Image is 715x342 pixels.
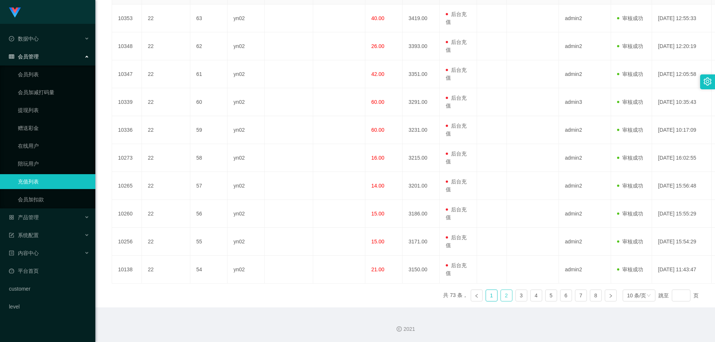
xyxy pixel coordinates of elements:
[652,172,712,200] td: [DATE] 15:56:48
[474,294,479,298] i: 图标: left
[652,200,712,228] td: [DATE] 15:55:29
[112,88,142,116] td: 10339
[403,144,440,172] td: 3215.00
[371,127,384,133] span: 60.00
[446,207,467,220] span: 后台充值
[228,88,265,116] td: yn02
[9,232,39,238] span: 系统配置
[590,290,601,301] a: 8
[605,290,617,301] li: 下一页
[371,15,384,21] span: 40.00
[446,11,467,25] span: 后台充值
[652,256,712,284] td: [DATE] 11:43:47
[617,183,643,189] span: 审核成功
[228,200,265,228] td: yn02
[228,4,265,32] td: yn02
[646,293,651,298] i: 图标: down
[371,155,384,161] span: 16.00
[617,15,643,21] span: 审核成功
[608,294,613,298] i: 图标: right
[443,290,467,301] li: 共 73 条，
[9,214,39,220] span: 产品管理
[617,71,643,77] span: 审核成功
[617,127,643,133] span: 审核成功
[190,200,228,228] td: 56
[9,250,14,256] i: 图标: profile
[617,43,643,49] span: 审核成功
[142,116,190,144] td: 22
[112,228,142,256] td: 10256
[190,144,228,172] td: 58
[190,32,228,60] td: 62
[18,174,89,189] a: 充值列表
[403,200,440,228] td: 3186.00
[652,4,712,32] td: [DATE] 12:55:33
[228,228,265,256] td: yn02
[9,299,89,314] a: level
[515,290,527,301] li: 3
[501,290,512,301] a: 2
[112,200,142,228] td: 10260
[190,172,228,200] td: 57
[190,88,228,116] td: 60
[112,116,142,144] td: 10336
[559,88,611,116] td: admin3
[403,172,440,200] td: 3201.00
[112,60,142,88] td: 10347
[530,290,542,301] li: 4
[371,71,384,77] span: 42.00
[142,60,190,88] td: 22
[9,54,14,59] i: 图标: table
[190,116,228,144] td: 59
[590,290,602,301] li: 8
[559,256,611,284] td: admin2
[371,239,384,244] span: 15.00
[403,60,440,88] td: 3351.00
[446,234,467,248] span: 后台充值
[627,290,646,301] div: 10 条/页
[545,290,557,301] li: 5
[18,156,89,171] a: 陪玩用户
[559,60,611,88] td: admin2
[652,228,712,256] td: [DATE] 15:54:29
[228,60,265,88] td: yn02
[403,4,440,32] td: 3419.00
[559,4,611,32] td: admin2
[652,60,712,88] td: [DATE] 12:05:58
[575,290,587,301] li: 7
[531,290,542,301] a: 4
[228,32,265,60] td: yn02
[397,326,402,332] i: 图标: copyright
[142,4,190,32] td: 22
[446,179,467,192] span: 后台充值
[559,144,611,172] td: admin2
[18,85,89,100] a: 会员加减打码量
[9,36,39,42] span: 数据中心
[142,228,190,256] td: 22
[9,54,39,60] span: 会员管理
[142,200,190,228] td: 22
[617,155,643,161] span: 审核成功
[190,228,228,256] td: 55
[652,88,712,116] td: [DATE] 10:35:43
[703,77,712,86] i: 图标: setting
[560,290,572,301] li: 6
[112,144,142,172] td: 10273
[559,200,611,228] td: admin2
[142,256,190,284] td: 22
[446,123,467,137] span: 后台充值
[486,290,497,301] a: 1
[559,228,611,256] td: admin2
[112,256,142,284] td: 10138
[575,290,587,301] a: 7
[18,103,89,118] a: 提现列表
[403,32,440,60] td: 3393.00
[652,32,712,60] td: [DATE] 12:20:19
[228,116,265,144] td: yn02
[9,250,39,256] span: 内容中心
[652,144,712,172] td: [DATE] 16:02:55
[617,266,643,272] span: 审核成功
[652,116,712,144] td: [DATE] 10:17:09
[190,256,228,284] td: 54
[18,138,89,153] a: 在线用户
